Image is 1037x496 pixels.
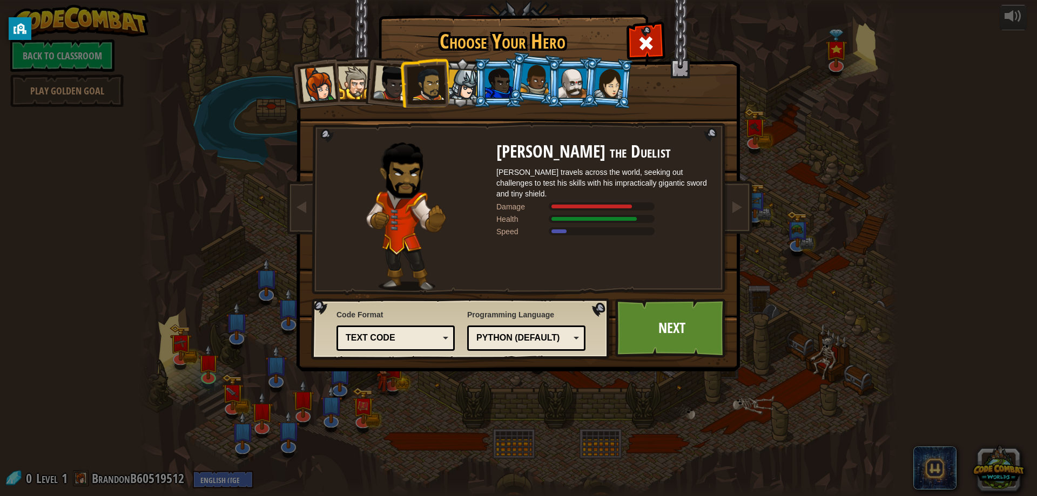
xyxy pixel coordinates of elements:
[474,58,522,107] li: Gordon the Stalwart
[436,57,487,109] li: Hattori Hanzō
[496,201,712,212] div: Deals 120% of listed Warrior weapon damage.
[467,309,585,320] span: Programming Language
[615,298,728,358] a: Next
[366,142,446,291] img: duelist-pose.png
[9,17,31,40] button: privacy banner
[361,55,414,107] li: Lady Ida Justheart
[508,52,561,106] li: Arryn Stonewall
[476,332,570,344] div: Python (Default)
[311,298,612,360] img: language-selector-background.png
[496,226,550,237] div: Speed
[496,167,712,199] div: [PERSON_NAME] travels across the world, seeking out challenges to test his skills with his imprac...
[346,332,439,344] div: Text code
[288,56,341,109] li: Captain Anya Weston
[547,58,596,107] li: Okar Stompfoot
[496,142,712,161] h2: [PERSON_NAME] the Duelist
[582,57,634,109] li: Illia Shieldsmith
[381,30,624,53] h1: Choose Your Hero
[400,58,449,108] li: Alejandro the Duelist
[327,57,375,106] li: Sir Tharin Thunderfist
[496,214,550,225] div: Health
[496,226,712,237] div: Moves at 6 meters per second.
[496,214,712,225] div: Gains 140% of listed Warrior armor health.
[336,309,455,320] span: Code Format
[496,201,550,212] div: Damage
